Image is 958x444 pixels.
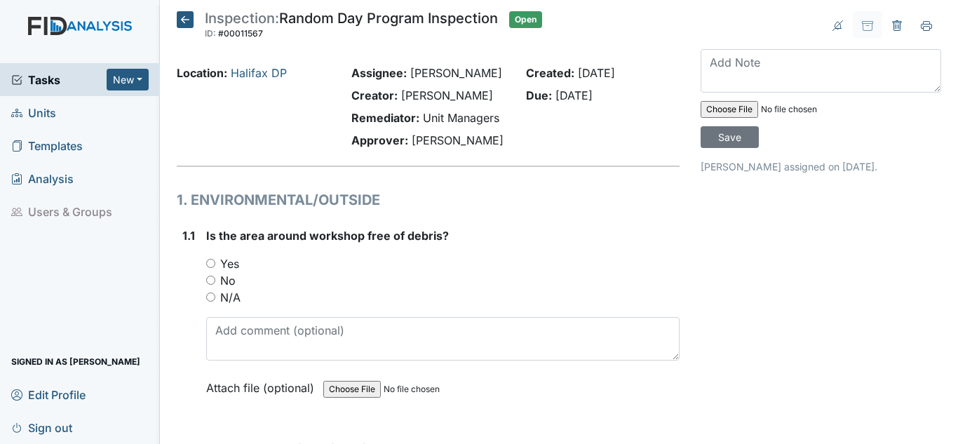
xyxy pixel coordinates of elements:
strong: Creator: [351,88,398,102]
span: Is the area around workshop free of debris? [206,229,449,243]
span: [PERSON_NAME] [412,133,504,147]
label: N/A [220,289,241,306]
span: Edit Profile [11,384,86,405]
strong: Created: [526,66,574,80]
label: 1.1 [182,227,195,244]
a: Tasks [11,72,107,88]
strong: Due: [526,88,552,102]
span: Sign out [11,417,72,438]
span: Signed in as [PERSON_NAME] [11,351,140,372]
div: Random Day Program Inspection [205,11,498,42]
label: Yes [220,255,239,272]
span: Analysis [11,168,74,189]
span: ID: [205,28,216,39]
strong: Location: [177,66,227,80]
input: N/A [206,292,215,302]
h1: 1. ENVIRONMENTAL/OUTSIDE [177,189,680,210]
strong: Assignee: [351,66,407,80]
span: Open [509,11,542,28]
span: Templates [11,135,83,156]
p: [PERSON_NAME] assigned on [DATE]. [701,159,941,174]
label: Attach file (optional) [206,372,320,396]
input: No [206,276,215,285]
span: [DATE] [578,66,615,80]
button: New [107,69,149,90]
strong: Remediator: [351,111,419,125]
span: Inspection: [205,10,279,27]
strong: Approver: [351,133,408,147]
label: No [220,272,236,289]
span: Units [11,102,56,123]
span: Unit Managers [423,111,499,125]
span: [PERSON_NAME] [410,66,502,80]
a: Halifax DP [231,66,287,80]
span: [PERSON_NAME] [401,88,493,102]
input: Save [701,126,759,148]
span: [DATE] [555,88,593,102]
span: #00011567 [218,28,263,39]
input: Yes [206,259,215,268]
